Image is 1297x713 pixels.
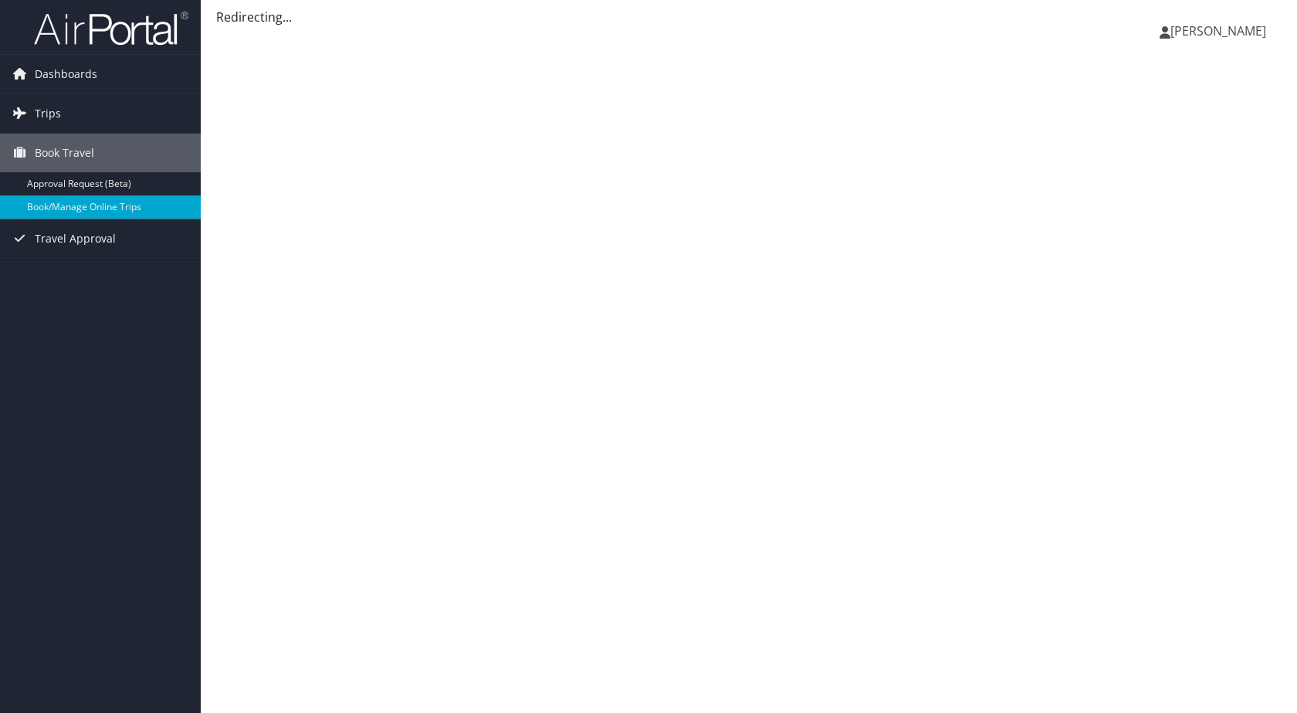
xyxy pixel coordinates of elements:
span: Trips [35,94,61,133]
a: [PERSON_NAME] [1160,8,1282,54]
div: Redirecting... [216,8,1282,26]
span: [PERSON_NAME] [1170,22,1266,39]
span: Travel Approval [35,219,116,258]
span: Book Travel [35,134,94,172]
img: airportal-logo.png [34,10,188,46]
span: Dashboards [35,55,97,93]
